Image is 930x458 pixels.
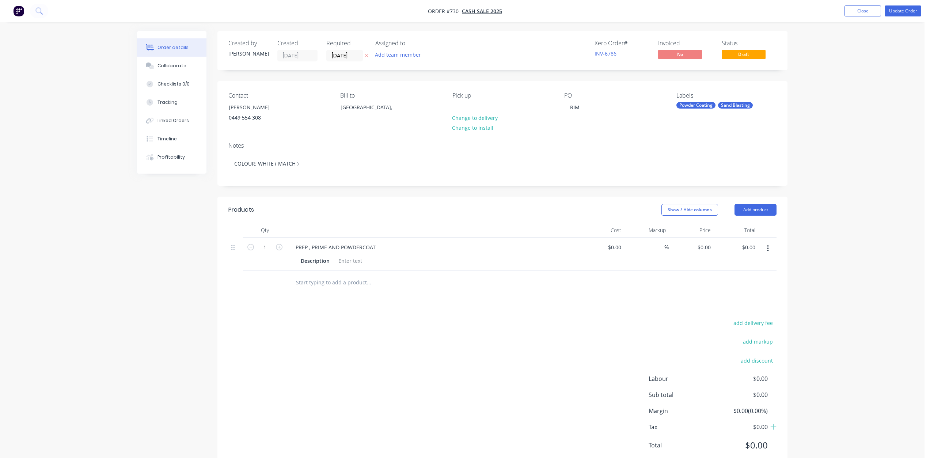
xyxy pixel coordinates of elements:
div: Contact [228,92,329,99]
button: Timeline [137,130,206,148]
div: Qty [243,223,287,238]
button: Update Order [885,5,921,16]
div: Profitability [157,154,185,160]
div: Order details [157,44,189,51]
div: Notes [228,142,777,149]
button: Add team member [371,50,425,60]
div: Linked Orders [157,117,189,124]
span: Sub total [649,390,714,399]
div: RIM [564,102,585,113]
button: Tracking [137,93,206,111]
button: Close [844,5,881,16]
div: Sand Blasting [718,102,753,109]
div: 0449 554 308 [229,113,289,123]
span: Draft [722,50,766,59]
button: Change to delivery [448,113,502,122]
span: $0.00 [714,423,768,431]
div: PO [564,92,664,99]
div: Description [298,256,333,266]
div: Cost [579,223,624,238]
button: add discount [737,355,777,365]
a: CASH SALE 2025 [462,8,502,15]
div: Labels [676,92,777,99]
div: Status [722,40,777,47]
div: [GEOGRAPHIC_DATA], [334,102,407,125]
span: % [664,243,669,251]
button: Checklists 0/0 [137,75,206,93]
span: Total [649,441,714,450]
div: Collaborate [157,63,186,69]
div: Required [326,40,367,47]
img: Factory [13,5,24,16]
div: Assigned to [375,40,448,47]
div: Created [277,40,318,47]
div: [PERSON_NAME]0449 554 308 [223,102,296,125]
div: Markup [624,223,669,238]
div: Tracking [157,99,178,106]
div: Xero Order # [595,40,649,47]
div: Price [669,223,714,238]
button: add delivery fee [729,318,777,328]
span: $0.00 ( 0.00 %) [714,406,768,415]
div: Invoiced [658,40,713,47]
div: Pick up [452,92,553,99]
button: Add product [734,204,777,216]
a: INV-6786 [595,50,616,57]
span: Labour [649,374,714,383]
div: Checklists 0/0 [157,81,190,87]
input: Start typing to add a product... [296,275,442,290]
button: Profitability [137,148,206,166]
span: $0.00 [714,439,768,452]
button: Show / Hide columns [661,204,718,216]
span: $0.00 [714,390,768,399]
div: COLOUR: WHITE ( MATCH ) [228,152,777,175]
div: [PERSON_NAME] [228,50,269,57]
button: Add team member [375,50,425,60]
div: Bill to [340,92,440,99]
span: $0.00 [714,374,768,383]
button: add markup [739,337,777,347]
button: Collaborate [137,57,206,75]
div: [PERSON_NAME] [229,102,289,113]
div: PREP , PRIME AND POWDERCOAT [290,242,382,253]
button: Change to install [448,123,497,133]
span: No [658,50,702,59]
span: Tax [649,423,714,431]
div: Total [714,223,759,238]
button: Linked Orders [137,111,206,130]
div: Products [228,205,254,214]
button: Order details [137,38,206,57]
span: Margin [649,406,714,415]
div: [GEOGRAPHIC_DATA], [341,102,401,113]
div: Created by [228,40,269,47]
div: Timeline [157,136,177,142]
div: Powder Coating [676,102,715,109]
span: Order #730 - [428,8,462,15]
